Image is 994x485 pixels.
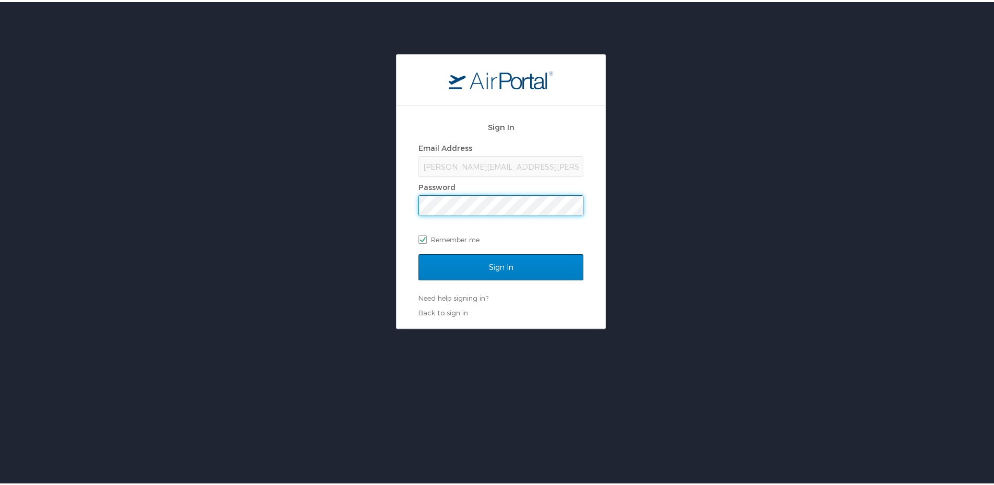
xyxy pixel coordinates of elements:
label: Password [418,181,456,190]
input: Sign In [418,252,583,278]
label: Email Address [418,141,472,150]
a: Need help signing in? [418,292,488,300]
label: Remember me [418,230,583,245]
a: Back to sign in [418,306,468,315]
img: logo [449,68,553,87]
h2: Sign In [418,119,583,131]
